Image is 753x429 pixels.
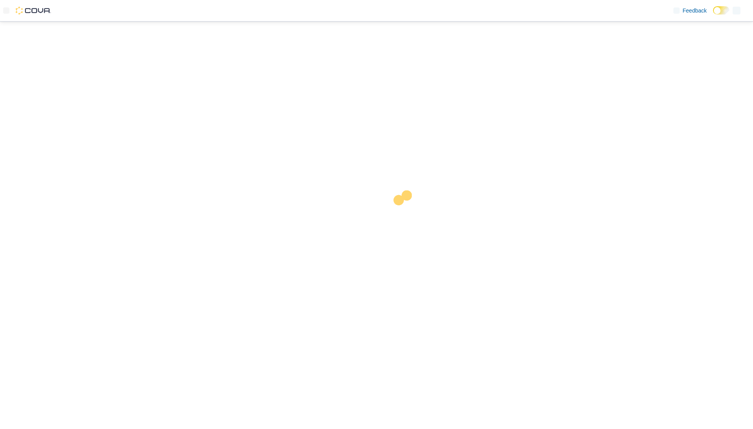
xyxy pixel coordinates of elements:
a: Feedback [670,3,710,18]
input: Dark Mode [713,6,729,14]
span: Feedback [683,7,707,14]
img: Cova [16,7,51,14]
img: cova-loader [376,185,435,243]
